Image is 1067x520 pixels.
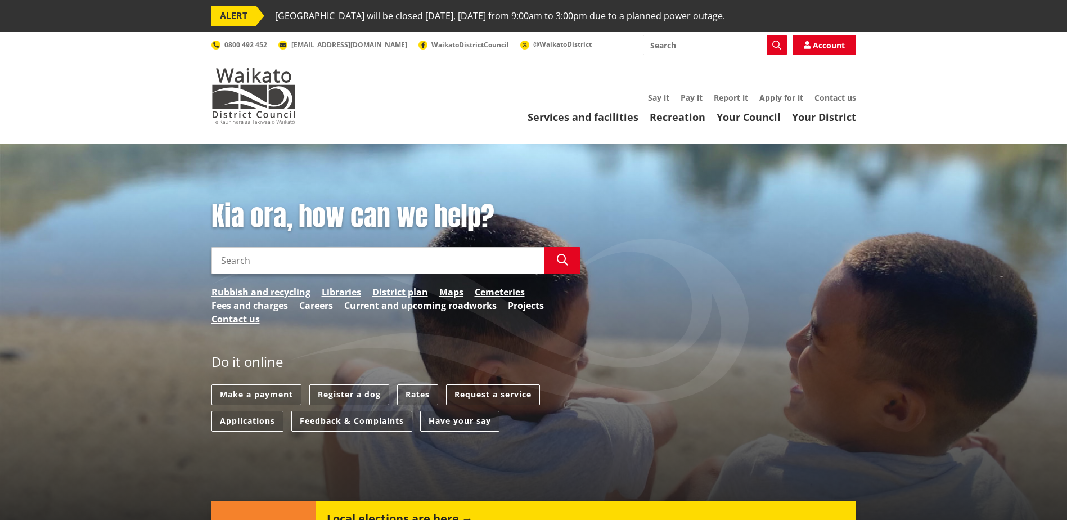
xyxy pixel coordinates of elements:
[211,68,296,124] img: Waikato District Council - Te Kaunihera aa Takiwaa o Waikato
[533,39,592,49] span: @WaikatoDistrict
[211,354,283,374] h2: Do it online
[211,299,288,312] a: Fees and charges
[224,40,267,50] span: 0800 492 452
[344,299,497,312] a: Current and upcoming roadworks
[681,92,703,103] a: Pay it
[520,39,592,49] a: @WaikatoDistrict
[211,200,580,233] h1: Kia ora, how can we help?
[648,92,669,103] a: Say it
[650,110,705,124] a: Recreation
[446,384,540,405] a: Request a service
[793,35,856,55] a: Account
[431,40,509,50] span: WaikatoDistrictCouncil
[528,110,638,124] a: Services and facilities
[211,40,267,50] a: 0800 492 452
[309,384,389,405] a: Register a dog
[211,6,256,26] span: ALERT
[299,299,333,312] a: Careers
[211,247,544,274] input: Search input
[211,312,260,326] a: Contact us
[714,92,748,103] a: Report it
[439,285,463,299] a: Maps
[420,411,499,432] a: Have your say
[717,110,781,124] a: Your Council
[759,92,803,103] a: Apply for it
[211,384,301,405] a: Make a payment
[211,411,283,432] a: Applications
[278,40,407,50] a: [EMAIL_ADDRESS][DOMAIN_NAME]
[814,92,856,103] a: Contact us
[508,299,544,312] a: Projects
[475,285,525,299] a: Cemeteries
[211,285,310,299] a: Rubbish and recycling
[275,6,725,26] span: [GEOGRAPHIC_DATA] will be closed [DATE], [DATE] from 9:00am to 3:00pm due to a planned power outage.
[322,285,361,299] a: Libraries
[418,40,509,50] a: WaikatoDistrictCouncil
[291,411,412,432] a: Feedback & Complaints
[792,110,856,124] a: Your District
[372,285,428,299] a: District plan
[291,40,407,50] span: [EMAIL_ADDRESS][DOMAIN_NAME]
[397,384,438,405] a: Rates
[643,35,787,55] input: Search input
